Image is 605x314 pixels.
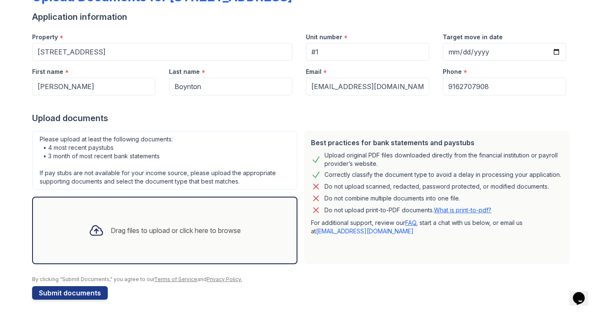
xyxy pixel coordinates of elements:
p: For additional support, review our , start a chat with us below, or email us at [311,219,563,235]
div: Drag files to upload or click here to browse [111,225,241,235]
div: Do not combine multiple documents into one file. [324,193,460,203]
label: Target move in date [443,33,503,41]
label: Property [32,33,58,41]
label: First name [32,68,63,76]
a: What is print-to-pdf? [434,206,491,214]
div: Application information [32,11,573,23]
a: Privacy Policy. [207,276,242,282]
div: Upload documents [32,112,573,124]
a: [EMAIL_ADDRESS][DOMAIN_NAME] [316,227,414,235]
div: Best practices for bank statements and paystubs [311,138,563,148]
div: By clicking "Submit Documents," you agree to our and [32,276,573,283]
iframe: chat widget [570,280,597,306]
div: Please upload at least the following documents: • 4 most recent paystubs • 3 month of most recent... [32,131,297,190]
label: Last name [169,68,200,76]
label: Unit number [306,33,342,41]
label: Phone [443,68,462,76]
div: Correctly classify the document type to avoid a delay in processing your application. [324,170,561,180]
a: Terms of Service [154,276,197,282]
div: Do not upload scanned, redacted, password protected, or modified documents. [324,181,549,192]
div: Upload original PDF files downloaded directly from the financial institution or payroll provider’... [324,151,563,168]
p: Do not upload print-to-PDF documents. [324,206,491,214]
a: FAQ [405,219,416,226]
button: Submit documents [32,286,108,300]
label: Email [306,68,322,76]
